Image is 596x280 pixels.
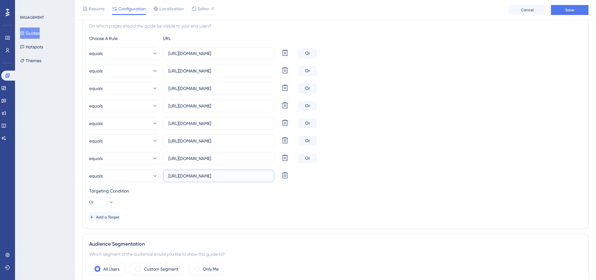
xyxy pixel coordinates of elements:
[160,5,184,12] span: Localization
[298,83,317,93] div: Or
[168,50,269,57] input: yourwebsite.com/path
[20,41,43,52] button: Hotspots
[198,5,209,12] span: Editor
[89,137,103,145] span: equals
[20,15,44,20] div: ENGAGEMENT
[89,200,94,205] span: Or
[508,5,546,15] button: Cancel
[89,35,158,42] div: Choose A Rule
[89,120,103,127] span: equals
[551,5,588,15] button: Save
[89,50,103,57] span: equals
[20,27,40,39] button: Guides
[89,82,158,95] button: equals
[89,22,582,30] div: On which pages should the guide be visible to your end users?
[521,7,534,12] span: Cancel
[89,197,114,207] button: Or
[89,240,582,248] div: Audience Segmentation
[565,7,574,12] span: Save
[89,5,104,12] span: Reports
[89,85,103,92] span: equals
[96,215,120,220] span: Add a Target
[298,136,317,146] div: Or
[163,35,232,42] div: URL
[20,55,41,66] button: Themes
[89,65,158,77] button: equals
[89,250,582,258] div: Which segment of the audience would you like to show this guide to?
[168,155,269,162] input: yourwebsite.com/path
[89,117,158,130] button: equals
[298,48,317,58] div: Or
[89,100,158,112] button: equals
[89,67,103,75] span: equals
[89,212,120,222] button: Add a Target
[168,137,269,144] input: yourwebsite.com/path
[89,102,103,110] span: equals
[168,102,269,109] input: yourwebsite.com/path
[118,5,146,12] span: Configuration
[168,85,269,92] input: yourwebsite.com/path
[298,118,317,128] div: Or
[89,172,103,180] span: equals
[89,152,158,165] button: equals
[89,47,158,60] button: equals
[89,187,582,195] div: Targeting Condition
[168,172,269,179] input: yourwebsite.com/path
[298,101,317,111] div: Or
[298,153,317,163] div: Or
[103,265,120,273] label: All Users
[168,67,269,74] input: yourwebsite.com/path
[89,155,103,162] span: equals
[89,135,158,147] button: equals
[89,170,158,182] button: equals
[144,265,178,273] label: Custom Segment
[298,66,317,76] div: Or
[203,265,219,273] label: Only Me
[168,120,269,127] input: yourwebsite.com/path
